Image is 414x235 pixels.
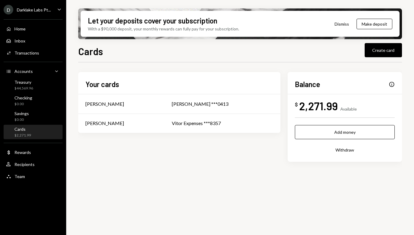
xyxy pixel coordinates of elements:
div: Transactions [14,50,39,55]
a: Accounts [4,66,63,77]
button: Create card [365,43,402,57]
div: Accounts [14,69,33,74]
div: [PERSON_NAME] [85,120,124,127]
a: Inbox [4,35,63,46]
div: Rewards [14,150,31,155]
div: $0.00 [14,117,29,122]
div: Vitor Expenses ***8357 [172,120,273,127]
a: Rewards [4,147,63,158]
div: $0.00 [14,102,32,107]
button: Withdraw [295,143,395,157]
div: 2,271.99 [299,99,338,113]
a: Recipients [4,159,63,170]
div: $2,271.99 [14,133,31,138]
div: D [4,5,13,14]
div: $44,569.96 [14,86,33,91]
div: Available [340,106,357,111]
h1: Cards [78,45,103,57]
a: Home [4,23,63,34]
div: Recipients [14,162,35,167]
button: Add money [295,125,395,139]
button: Dismiss [327,17,357,31]
button: Make deposit [357,19,392,29]
div: Let your deposits cover your subscription [88,16,217,26]
div: Inbox [14,38,25,43]
a: Transactions [4,47,63,58]
div: Savings [14,111,29,116]
div: [PERSON_NAME] ***0413 [172,100,273,108]
div: Treasury [14,80,33,85]
div: Checking [14,95,32,100]
div: Home [14,26,26,31]
h2: Your cards [85,79,119,89]
div: [PERSON_NAME] [85,100,124,108]
div: With a $90,000 deposit, your monthly rewards can fully pay for your subscription. [88,26,239,32]
div: Darklake Labs Pt... [17,7,51,12]
a: Treasury$44,569.96 [4,78,63,92]
div: Team [14,174,25,179]
a: Cards$2,271.99 [4,125,63,139]
a: Checking$0.00 [4,93,63,108]
a: Team [4,171,63,182]
h2: Balance [295,79,320,89]
div: $ [295,102,298,108]
div: Cards [14,127,31,132]
a: Savings$0.00 [4,109,63,124]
